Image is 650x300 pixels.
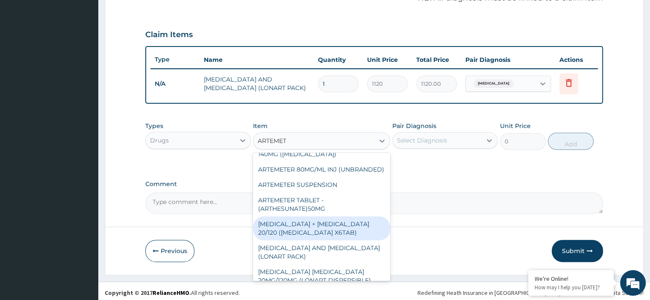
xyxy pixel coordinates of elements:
th: Name [200,51,313,68]
label: Types [145,122,163,130]
label: Item [253,122,268,130]
div: Select Diagnosis [397,136,447,145]
img: d_794563401_company_1708531726252_794563401 [16,43,35,64]
div: [MEDICAL_DATA] [MEDICAL_DATA] 20MG/120MG (LONART DISPERSIBLE) [253,264,390,288]
th: Pair Diagnosis [461,51,555,68]
th: Actions [555,51,598,68]
div: [MEDICAL_DATA] + [MEDICAL_DATA] 20/120 ([MEDICAL_DATA] X6TAB) [253,216,390,240]
th: Total Price [412,51,461,68]
div: ARTEMETER TABLET - (ARTHESUNATE)50MG [253,192,390,216]
p: How may I help you today? [535,284,607,291]
div: ARTEMETER 80MG/ML INJ (UNBRANDED) [253,162,390,177]
label: Unit Price [500,122,531,130]
label: Pair Diagnosis [392,122,436,130]
th: Type [150,52,200,67]
a: RelianceHMO [153,289,189,297]
div: ARTEMETER SUSPENSION [253,177,390,192]
strong: Copyright © 2017 . [105,289,191,297]
span: We're online! [50,93,118,180]
div: Drugs [150,136,169,145]
textarea: Type your message and hit 'Enter' [4,205,163,235]
button: Previous [145,240,194,262]
div: Redefining Heath Insurance in [GEOGRAPHIC_DATA] using Telemedicine and Data Science! [418,288,644,297]
div: Chat with us now [44,48,144,59]
th: Unit Price [363,51,412,68]
div: Minimize live chat window [140,4,161,25]
button: Add [548,133,594,150]
div: [MEDICAL_DATA] AND [MEDICAL_DATA] (LONART PACK) [253,240,390,264]
button: Submit [552,240,603,262]
span: [MEDICAL_DATA] [474,79,514,88]
label: Comment [145,181,603,188]
td: N/A [150,76,200,92]
div: We're Online! [535,275,607,283]
th: Quantity [314,51,363,68]
h3: Claim Items [145,30,193,40]
td: [MEDICAL_DATA] AND [MEDICAL_DATA] (LONART PACK) [200,71,313,96]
